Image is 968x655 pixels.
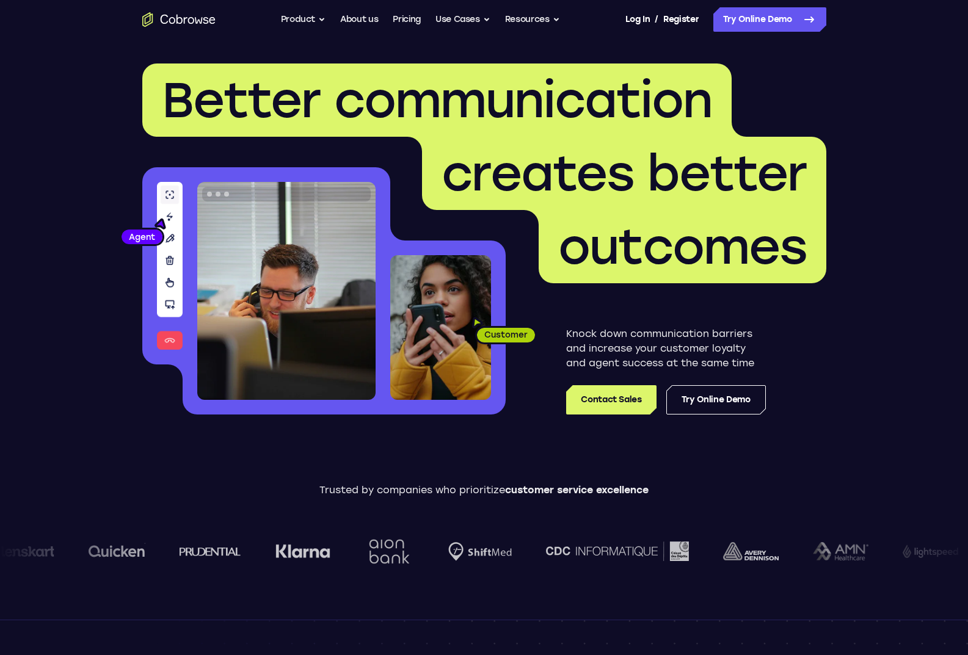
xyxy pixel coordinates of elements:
[442,144,807,203] span: creates better
[281,7,326,32] button: Product
[566,327,766,371] p: Knock down communication barriers and increase your customer loyalty and agent success at the sam...
[445,542,508,561] img: Shiftmed
[361,527,410,576] img: Aion Bank
[142,12,216,27] a: Go to the home page
[272,544,327,559] img: Klarna
[566,385,656,414] a: Contact Sales
[390,255,491,400] img: A customer holding their phone
[435,7,490,32] button: Use Cases
[505,484,649,496] span: customer service excellence
[558,217,807,276] span: outcomes
[542,541,685,560] img: CDC Informatique
[655,12,658,27] span: /
[663,7,699,32] a: Register
[505,7,560,32] button: Resources
[719,542,775,560] img: avery-dennison
[197,182,376,400] img: A customer support agent talking on the phone
[340,7,378,32] a: About us
[162,71,712,129] span: Better communication
[393,7,421,32] a: Pricing
[666,385,766,414] a: Try Online Demo
[625,7,650,32] a: Log In
[176,546,238,556] img: prudential
[713,7,826,32] a: Try Online Demo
